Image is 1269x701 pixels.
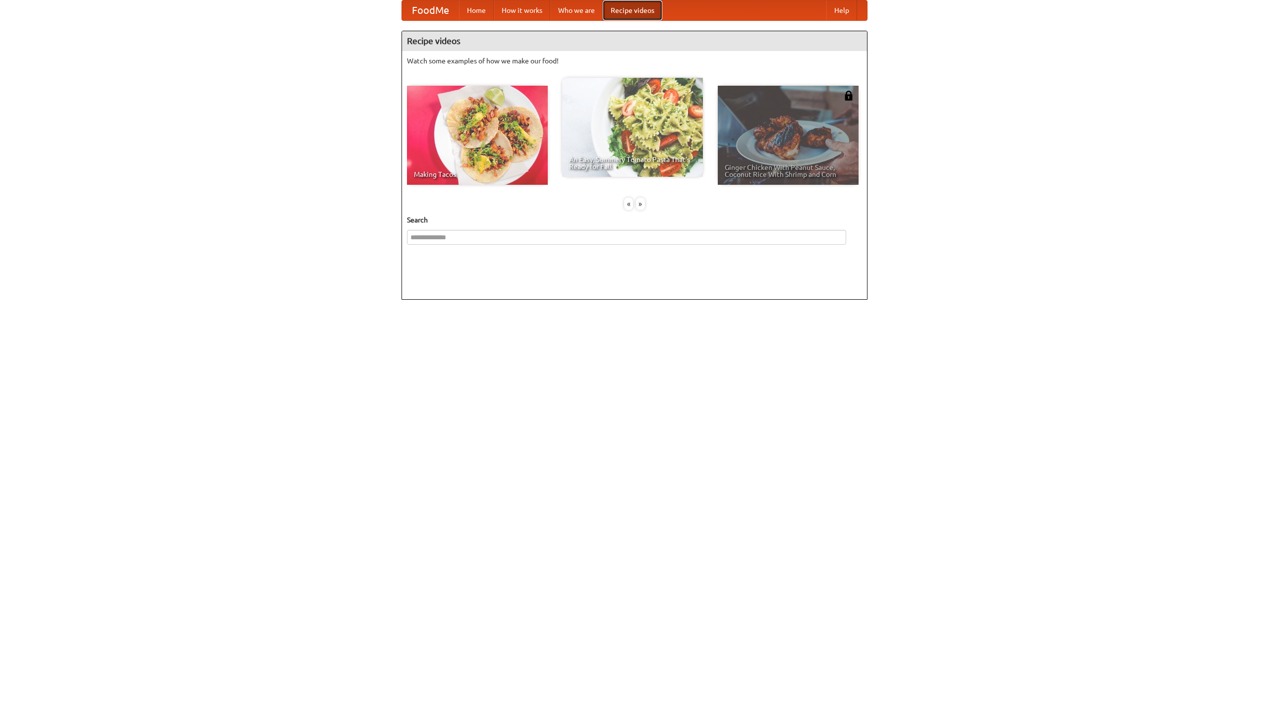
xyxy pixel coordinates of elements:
a: Who we are [550,0,603,20]
a: FoodMe [402,0,459,20]
div: « [624,198,633,210]
div: » [636,198,645,210]
a: Help [826,0,857,20]
a: How it works [494,0,550,20]
h4: Recipe videos [402,31,867,51]
span: An Easy, Summery Tomato Pasta That's Ready for Fall [569,156,696,170]
h5: Search [407,215,862,225]
img: 483408.png [844,91,854,101]
a: An Easy, Summery Tomato Pasta That's Ready for Fall [562,78,703,177]
p: Watch some examples of how we make our food! [407,56,862,66]
a: Home [459,0,494,20]
a: Making Tacos [407,86,548,185]
span: Making Tacos [414,171,541,178]
a: Recipe videos [603,0,662,20]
